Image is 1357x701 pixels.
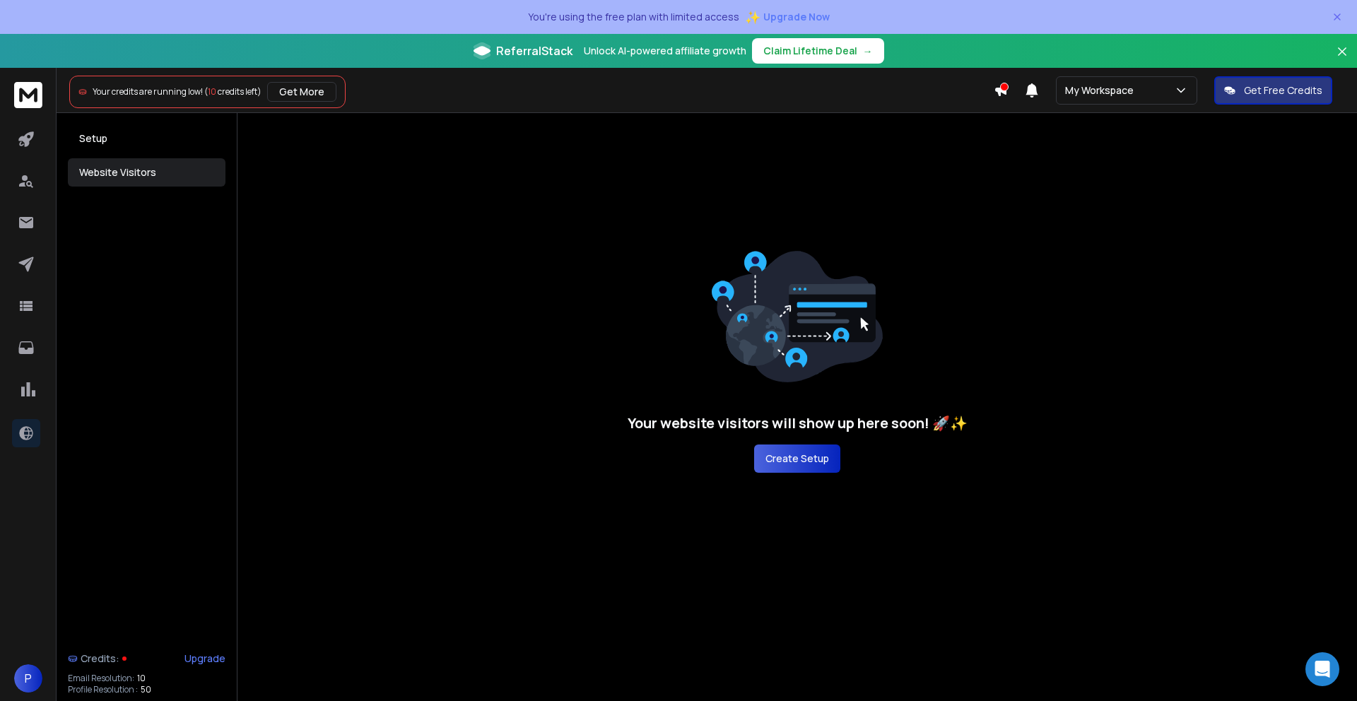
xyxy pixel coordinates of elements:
[137,673,146,684] span: 10
[1244,83,1322,98] p: Get Free Credits
[68,158,225,187] button: Website Visitors
[141,684,151,695] span: 50
[752,38,884,64] button: Claim Lifetime Deal→
[1305,652,1339,686] div: Open Intercom Messenger
[68,644,225,673] a: Credits:Upgrade
[1214,76,1332,105] button: Get Free Credits
[763,10,830,24] span: Upgrade Now
[863,44,873,58] span: →
[745,7,760,27] span: ✨
[1333,42,1351,76] button: Close banner
[528,10,739,24] p: You're using the free plan with limited access
[184,652,225,666] div: Upgrade
[745,3,830,31] button: ✨Upgrade Now
[628,413,968,433] h3: Your website visitors will show up here soon! 🚀✨
[93,86,203,98] span: Your credits are running low!
[1065,83,1139,98] p: My Workspace
[68,684,138,695] p: Profile Resolution :
[496,42,572,59] span: ReferralStack
[754,444,840,473] button: Create Setup
[68,124,225,153] button: Setup
[14,664,42,693] button: P
[68,673,134,684] p: Email Resolution:
[208,86,216,98] span: 10
[204,86,262,98] span: ( credits left)
[584,44,746,58] p: Unlock AI-powered affiliate growth
[267,82,336,102] button: Get More
[81,652,119,666] span: Credits:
